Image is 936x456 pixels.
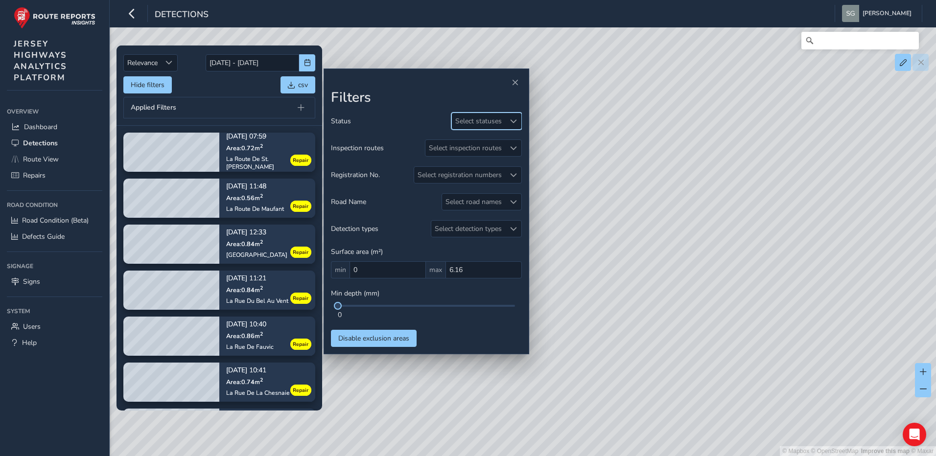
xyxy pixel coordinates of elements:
button: [PERSON_NAME] [842,5,915,22]
a: Detections [7,135,102,151]
span: Area: 0.86 m [226,332,263,340]
div: La Route De Maufant [226,205,284,213]
span: csv [298,80,308,90]
div: [GEOGRAPHIC_DATA] [226,251,287,259]
div: Select detection types [431,221,505,237]
p: [DATE] 11:21 [226,275,288,282]
p: [DATE] 11:48 [226,183,284,190]
sup: 2 [260,142,263,150]
a: Road Condition (Beta) [7,212,102,228]
span: Status [331,116,351,126]
img: diamond-layout [842,5,859,22]
span: Repair [293,341,308,348]
span: Users [23,322,41,331]
div: Select registration numbers [414,167,505,183]
div: La Rue De La Chesnaie [226,389,290,397]
div: Select inspection routes [425,140,505,156]
div: Open Intercom Messenger [903,423,926,446]
button: Hide filters [123,76,172,93]
span: Inspection routes [331,143,384,153]
div: Select road names [442,194,505,210]
sup: 2 [260,284,263,292]
span: Road Name [331,197,366,206]
sup: 2 [260,376,263,384]
span: Area: 0.56 m [226,194,263,202]
p: [DATE] 07:59 [226,134,308,140]
span: Road Condition (Beta) [22,216,89,225]
input: 0 [445,261,522,278]
a: Signs [7,274,102,290]
p: [DATE] 10:40 [226,321,274,328]
div: Select statuses [452,113,505,129]
span: Min depth (mm) [331,289,379,298]
input: Search [801,32,919,49]
div: 0 [338,310,515,319]
input: 0 [350,261,426,278]
div: System [7,304,102,319]
button: csv [281,76,315,93]
span: Area: 0.84 m [226,240,263,248]
span: Detection types [331,224,378,233]
a: Repairs [7,167,102,183]
div: La Route De St. [PERSON_NAME] [226,155,308,171]
div: La Rue De Fauvic [226,343,274,351]
span: Detections [155,8,209,22]
sup: 2 [260,238,263,246]
span: [PERSON_NAME] [863,5,912,22]
span: Repair [293,157,308,164]
button: Disable exclusion areas [331,330,417,347]
span: Route View [23,155,59,164]
span: max [426,261,445,278]
span: Area: 0.72 m [226,144,263,152]
div: Sort by Date [161,55,177,71]
div: La Rue Du Bel Au Vent [226,297,288,305]
span: Applied Filters [131,104,176,111]
button: Close [508,76,522,90]
span: Help [22,338,37,347]
span: Detections [23,138,58,148]
p: [DATE] 10:41 [226,367,290,374]
span: Surface area (m²) [331,247,383,256]
a: Help [7,335,102,351]
img: rr logo [14,7,95,29]
span: Repair [293,249,308,256]
span: Defects Guide [22,232,65,241]
span: Signs [23,277,40,286]
span: JERSEY HIGHWAYS ANALYTICS PLATFORM [14,38,67,83]
span: Repair [293,203,308,210]
a: Route View [7,151,102,167]
span: Repair [293,295,308,302]
span: Area: 0.84 m [226,286,263,294]
a: Dashboard [7,119,102,135]
sup: 2 [260,192,263,200]
span: Registration No. [331,170,380,180]
a: Users [7,319,102,335]
span: Relevance [124,55,161,71]
span: Repairs [23,171,46,180]
div: Overview [7,104,102,119]
span: min [331,261,350,278]
p: [DATE] 12:33 [226,229,287,236]
div: Road Condition [7,198,102,212]
span: Repair [293,387,308,394]
span: Area: 0.74 m [226,378,263,386]
a: Defects Guide [7,228,102,245]
div: Signage [7,259,102,274]
sup: 2 [260,330,263,338]
span: Dashboard [24,122,57,132]
h2: Filters [331,90,522,106]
